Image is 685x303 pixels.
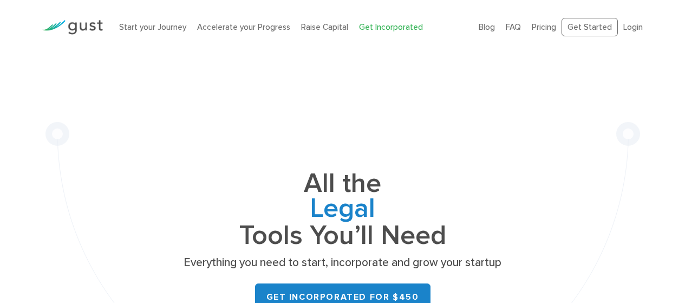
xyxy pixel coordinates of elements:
a: FAQ [506,22,521,32]
span: Legal [180,196,505,223]
p: Everything you need to start, incorporate and grow your startup [180,255,505,270]
a: Get Started [562,18,618,37]
a: Login [623,22,643,32]
h1: All the Tools You’ll Need [180,171,505,248]
a: Start your Journey [119,22,186,32]
a: Blog [479,22,495,32]
a: Pricing [532,22,556,32]
a: Raise Capital [301,22,348,32]
a: Accelerate your Progress [197,22,290,32]
img: Gust Logo [42,20,103,35]
a: Get Incorporated [359,22,423,32]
